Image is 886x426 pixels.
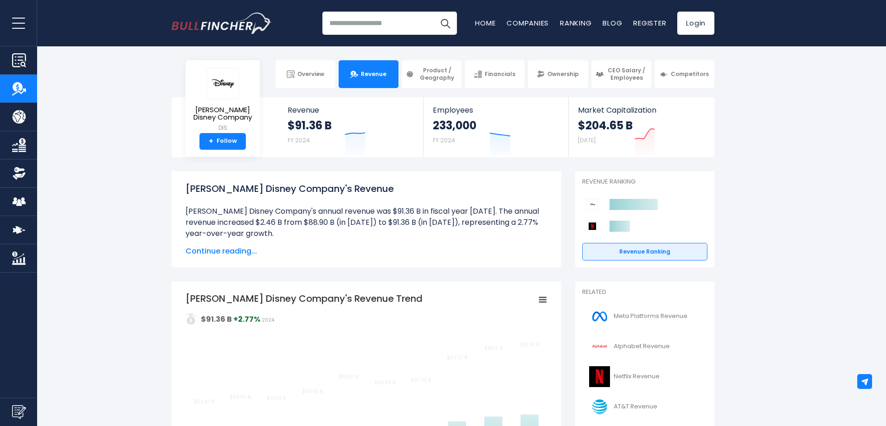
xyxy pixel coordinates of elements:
text: $69.61 B [339,373,358,380]
text: $59.43 B [302,388,322,395]
strong: $204.65 B [578,118,633,133]
text: $82.72 B [447,354,467,361]
a: +Follow [199,133,246,150]
a: Market Capitalization $204.65 B [DATE] [569,97,713,157]
a: Ownership [528,60,588,88]
p: Related [582,288,707,296]
strong: +2.77% [233,314,260,324]
small: FY 2024 [433,136,455,144]
a: AT&T Revenue [582,394,707,420]
small: FY 2024 [288,136,310,144]
text: $65.39 B [374,379,395,386]
a: Overview [276,60,335,88]
a: Revenue Ranking [582,243,707,261]
img: GOOGL logo [588,336,611,357]
img: Walt Disney Company competitors logo [587,199,598,210]
span: Continue reading... [186,246,547,257]
span: Competitors [671,70,709,78]
small: DIS [193,124,252,132]
a: Employees 233,000 FY 2024 [424,97,568,157]
img: addasd [186,313,197,324]
a: [PERSON_NAME] Disney Company DIS [193,68,253,133]
a: Ranking [560,18,591,28]
strong: + [209,137,213,146]
a: Revenue $91.36 B FY 2024 [278,97,424,157]
text: $55.63 B [230,394,250,401]
img: NFLX logo [588,366,611,387]
img: Ownership [12,166,26,180]
span: Revenue [288,106,414,114]
span: CEO Salary / Employees [606,67,647,81]
strong: $91.36 B [288,118,332,133]
span: Revenue [361,70,386,78]
a: Competitors [655,60,714,88]
text: $52.47 B [194,398,214,405]
h1: [PERSON_NAME] Disney Company's Revenue [186,182,547,196]
img: Netflix competitors logo [587,221,598,232]
a: Financials [465,60,525,88]
text: $55.14 B [267,394,286,401]
span: Ownership [547,70,579,78]
span: [PERSON_NAME] Disney Company [193,106,252,121]
text: $91.36 B [520,341,539,348]
button: Search [434,12,457,35]
a: Alphabet Revenue [582,334,707,359]
p: Revenue Ranking [582,178,707,186]
tspan: [PERSON_NAME] Disney Company's Revenue Trend [186,292,423,305]
a: Product / Geography [402,60,462,88]
small: [DATE] [578,136,596,144]
a: Netflix Revenue [582,364,707,389]
span: Product / Geography [417,67,457,81]
span: Employees [433,106,559,114]
img: META logo [588,306,611,327]
text: $67.42 B [411,376,431,383]
strong: 233,000 [433,118,476,133]
a: Register [633,18,666,28]
a: Companies [507,18,549,28]
a: Meta Platforms Revenue [582,304,707,329]
span: Market Capitalization [578,106,704,114]
span: 2024 [262,317,274,324]
strong: $91.36 B [201,314,232,324]
span: Financials [485,70,515,78]
a: Go to homepage [172,13,271,34]
a: Login [677,12,714,35]
a: Revenue [339,60,398,88]
text: $88.9 B [484,345,502,352]
a: Blog [603,18,622,28]
li: [PERSON_NAME] Disney Company's annual revenue was $91.36 B in fiscal year [DATE]. The annual reve... [186,206,547,239]
img: Bullfincher logo [172,13,272,34]
span: Overview [297,70,324,78]
a: Home [475,18,495,28]
img: T logo [588,396,611,417]
a: CEO Salary / Employees [591,60,651,88]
